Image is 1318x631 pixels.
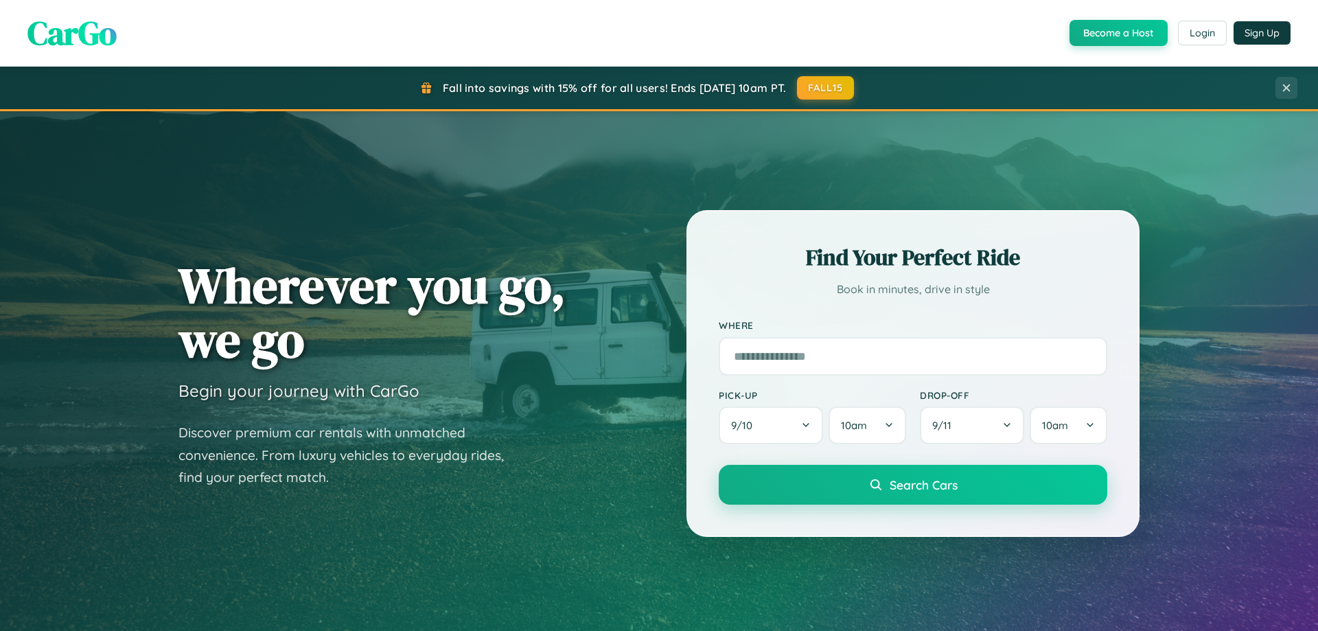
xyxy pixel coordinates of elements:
[719,465,1107,505] button: Search Cars
[719,242,1107,273] h2: Find Your Perfect Ride
[27,10,117,56] span: CarGo
[797,76,855,100] button: FALL15
[178,422,522,489] p: Discover premium car rentals with unmatched convenience. From luxury vehicles to everyday rides, ...
[443,81,787,95] span: Fall into savings with 15% off for all users! Ends [DATE] 10am PT.
[719,389,906,401] label: Pick-up
[1234,21,1291,45] button: Sign Up
[719,406,823,444] button: 9/10
[1070,20,1168,46] button: Become a Host
[841,419,867,432] span: 10am
[178,258,566,367] h1: Wherever you go, we go
[1030,406,1107,444] button: 10am
[920,406,1024,444] button: 9/11
[920,389,1107,401] label: Drop-off
[719,320,1107,332] label: Where
[1178,21,1227,45] button: Login
[932,419,958,432] span: 9 / 11
[829,406,906,444] button: 10am
[1042,419,1068,432] span: 10am
[890,477,958,492] span: Search Cars
[719,279,1107,299] p: Book in minutes, drive in style
[731,419,759,432] span: 9 / 10
[178,380,419,401] h3: Begin your journey with CarGo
